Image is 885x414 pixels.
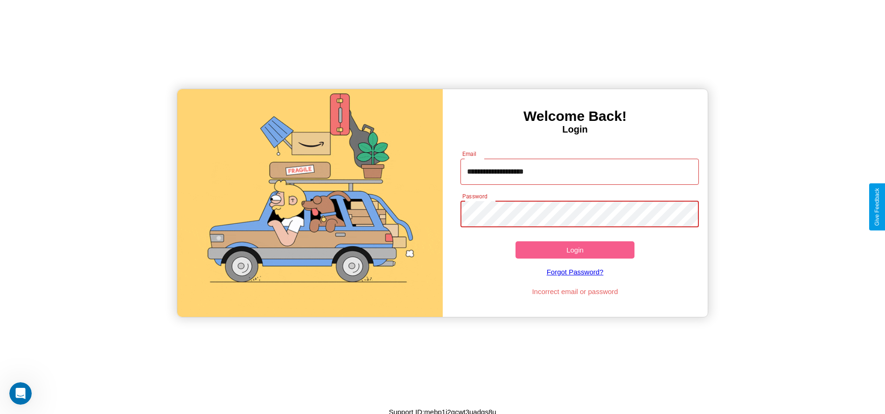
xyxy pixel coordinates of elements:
label: Email [462,150,477,158]
label: Password [462,192,487,200]
img: gif [177,89,442,317]
button: Login [516,241,635,259]
a: Forgot Password? [456,259,694,285]
p: Incorrect email or password [456,285,694,298]
div: Give Feedback [874,188,880,226]
iframe: Intercom live chat [9,382,32,405]
h3: Welcome Back! [443,108,708,124]
h4: Login [443,124,708,135]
